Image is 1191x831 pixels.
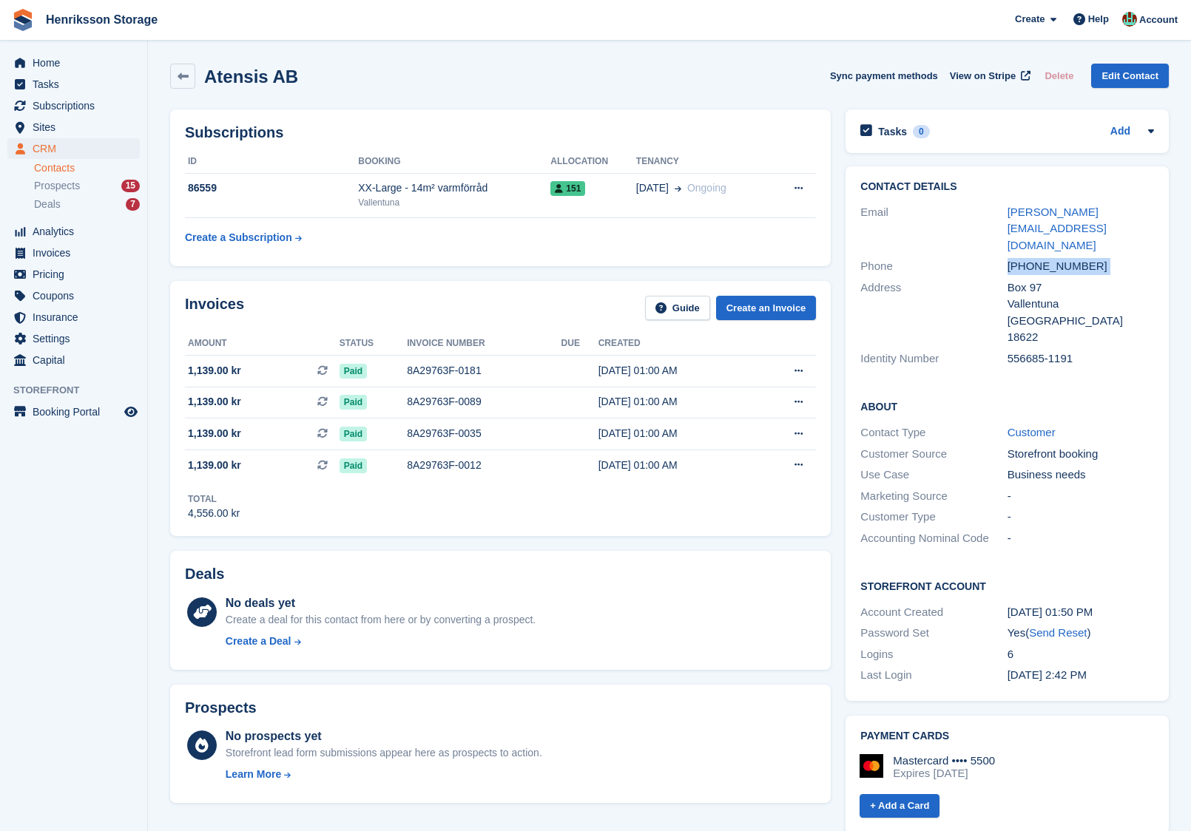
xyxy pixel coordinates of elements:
a: + Add a Card [860,794,939,818]
div: Total [188,492,240,506]
div: 86559 [185,180,358,196]
div: [DATE] 01:00 AM [598,363,755,379]
a: menu [7,401,140,422]
th: Status [340,332,407,356]
div: Learn More [226,767,281,782]
div: [DATE] 01:50 PM [1008,604,1154,621]
a: menu [7,52,140,73]
div: 8A29763F-0089 [407,394,561,410]
div: Create a deal for this contact from here or by converting a prospect. [226,612,536,628]
div: [DATE] 01:00 AM [598,458,755,473]
span: Paid [340,427,367,441]
span: Pricing [33,264,121,285]
a: menu [7,328,140,349]
div: Use Case [860,467,1007,484]
a: menu [7,350,140,370]
img: Isak Martinelle [1122,12,1137,27]
span: Create [1015,12,1045,27]
h2: Subscriptions [185,124,816,141]
span: Paid [340,364,367,379]
span: Paid [340,395,367,410]
div: Business needs [1008,467,1154,484]
span: Prospects [34,179,80,193]
a: Preview store [122,403,140,421]
span: CRM [33,138,121,159]
a: Customer [1008,426,1056,438]
div: Last Login [860,667,1007,684]
span: 1,139.00 kr [188,458,241,473]
span: Insurance [33,307,121,328]
div: Vallentuna [358,196,550,209]
span: 1,139.00 kr [188,363,241,379]
a: Contacts [34,161,140,175]
div: Contact Type [860,424,1007,441]
h2: Invoices [185,296,244,320]
th: Allocation [550,150,636,174]
a: Create an Invoice [716,296,817,320]
div: Create a Subscription [185,230,292,245]
div: 7 [126,198,140,211]
time: 2025-06-22 12:42:32 UTC [1008,668,1087,681]
span: View on Stripe [950,69,1016,84]
a: Prospects 15 [34,178,140,194]
div: Email [860,204,1007,254]
span: 151 [550,181,585,196]
span: Subscriptions [33,95,121,116]
span: Sites [33,117,121,138]
h2: Storefront Account [860,578,1154,593]
div: Storefront lead form submissions appear here as prospects to action. [226,745,542,761]
div: 0 [913,125,930,138]
div: Mastercard •••• 5500 [893,754,995,767]
a: [PERSON_NAME][EMAIL_ADDRESS][DOMAIN_NAME] [1008,206,1107,251]
a: menu [7,285,140,306]
span: Paid [340,458,367,473]
h2: Payment cards [860,730,1154,742]
div: [PHONE_NUMBER] [1008,258,1154,275]
div: Identity Number [860,350,1007,367]
div: 6 [1008,646,1154,663]
span: Ongoing [687,182,726,194]
a: Henriksson Storage [40,7,163,32]
span: 1,139.00 kr [188,426,241,441]
span: Coupons [33,285,121,306]
span: Account [1139,13,1178,27]
h2: Atensis AB [204,67,298,87]
a: menu [7,242,140,263]
a: View on Stripe [944,64,1033,88]
div: Address [860,279,1007,346]
div: 556685-1191 [1008,350,1154,367]
th: Booking [358,150,550,174]
div: Box 97 [1008,279,1154,296]
div: 15 [121,180,140,192]
span: Analytics [33,221,121,242]
a: Add [1110,123,1130,140]
div: No prospects yet [226,727,542,745]
div: - [1008,530,1154,547]
span: Deals [34,197,61,211]
a: menu [7,264,140,285]
div: Accounting Nominal Code [860,530,1007,547]
div: 8A29763F-0012 [407,458,561,473]
button: Sync payment methods [830,64,938,88]
th: Invoice number [407,332,561,356]
div: No deals yet [226,594,536,612]
span: Storefront [13,383,147,398]
th: ID [185,150,358,174]
div: Customer Source [860,446,1007,463]
div: Phone [860,258,1007,275]
span: Tasks [33,74,121,95]
h2: Prospects [185,699,257,716]
a: Create a Deal [226,634,536,649]
div: Storefront booking [1008,446,1154,463]
img: stora-icon-8386f47178a22dfd0bd8f6a31ec36ba5ce8667c1dd55bd0f319d3a0aa187defe.svg [12,9,34,31]
div: Customer Type [860,509,1007,526]
div: [DATE] 01:00 AM [598,394,755,410]
a: menu [7,221,140,242]
a: menu [7,117,140,138]
a: Learn More [226,767,542,782]
div: [GEOGRAPHIC_DATA] [1008,313,1154,330]
a: menu [7,95,140,116]
h2: About [860,398,1154,413]
div: 4,556.00 kr [188,506,240,521]
div: Logins [860,646,1007,663]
